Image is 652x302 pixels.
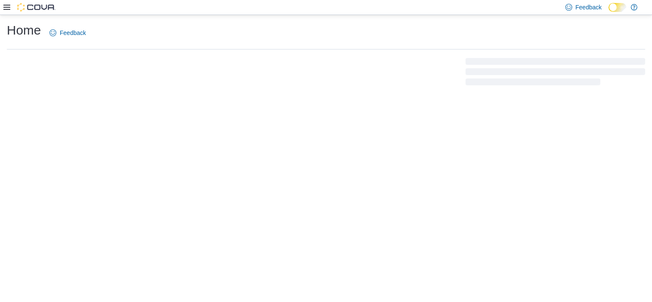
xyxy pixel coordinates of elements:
span: Loading [466,60,645,87]
input: Dark Mode [608,3,626,12]
span: Feedback [60,29,86,37]
img: Cova [17,3,55,12]
a: Feedback [46,24,89,41]
span: Feedback [576,3,602,12]
h1: Home [7,22,41,39]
